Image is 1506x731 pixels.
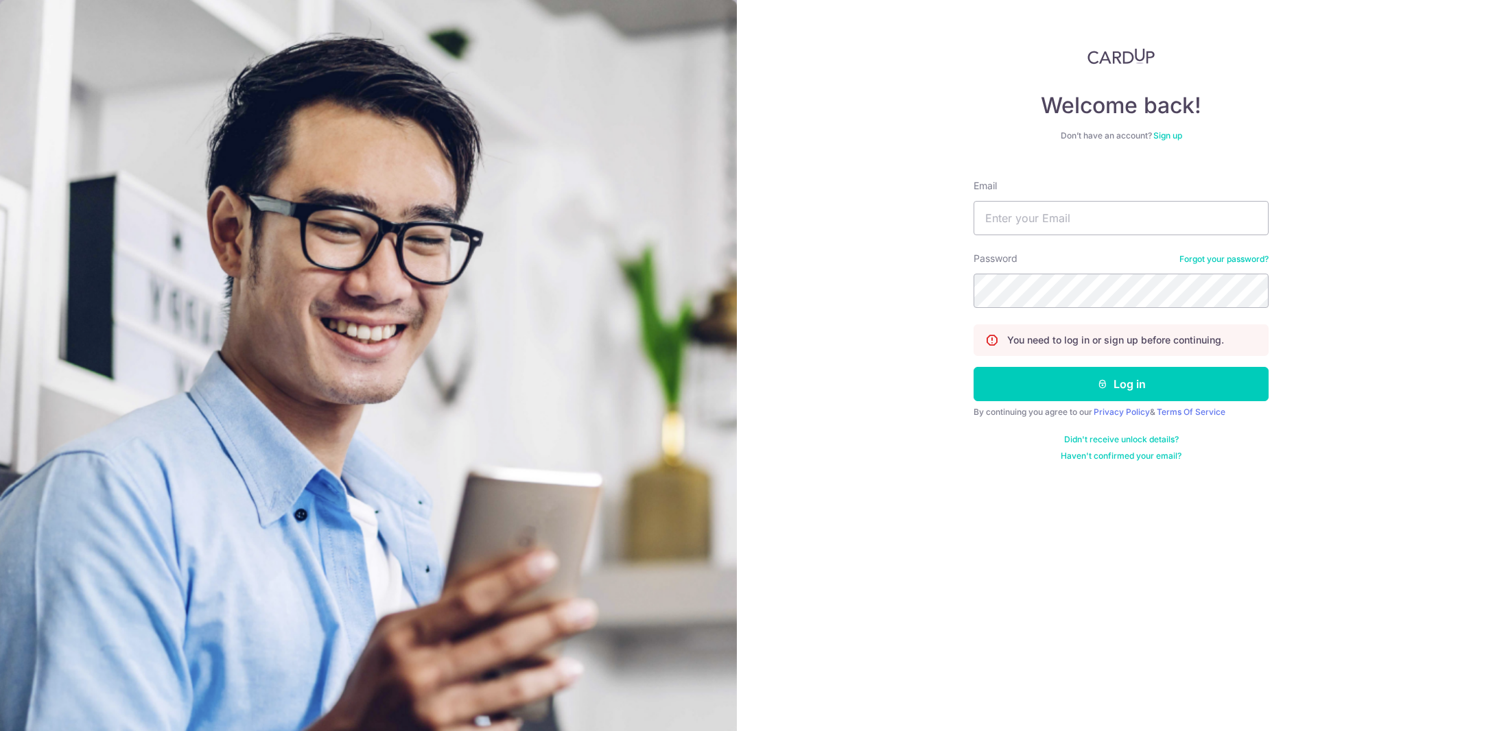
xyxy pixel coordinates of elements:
[1179,254,1269,265] a: Forgot your password?
[1064,434,1179,445] a: Didn't receive unlock details?
[1157,407,1225,417] a: Terms Of Service
[974,92,1269,119] h4: Welcome back!
[974,179,997,193] label: Email
[974,130,1269,141] div: Don’t have an account?
[1087,48,1155,64] img: CardUp Logo
[1007,333,1224,347] p: You need to log in or sign up before continuing.
[974,367,1269,401] button: Log in
[1061,451,1181,462] a: Haven't confirmed your email?
[1153,130,1182,141] a: Sign up
[974,201,1269,235] input: Enter your Email
[974,252,1017,265] label: Password
[1094,407,1150,417] a: Privacy Policy
[974,407,1269,418] div: By continuing you agree to our &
